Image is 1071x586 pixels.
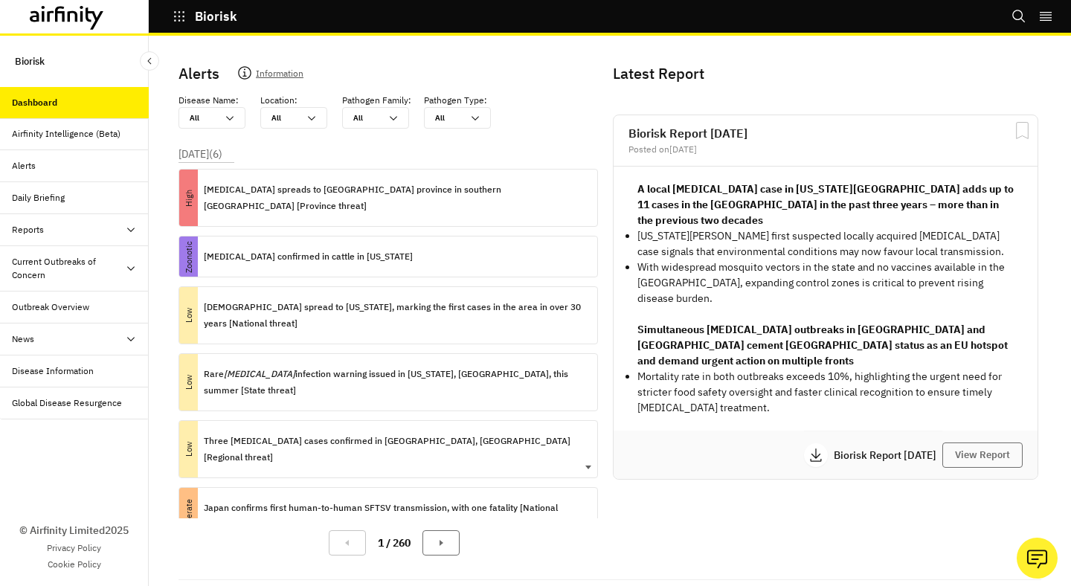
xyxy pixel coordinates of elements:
[942,442,1023,468] button: View Report
[140,51,159,71] button: Close Sidebar
[204,181,585,214] p: [MEDICAL_DATA] spreads to [GEOGRAPHIC_DATA] province in southern [GEOGRAPHIC_DATA] [Province threat]
[19,523,129,538] p: © Airfinity Limited 2025
[378,535,411,551] p: 1 / 260
[161,507,217,526] p: Moderate
[637,323,1008,367] strong: Simultaneous [MEDICAL_DATA] outbreaks in [GEOGRAPHIC_DATA] and [GEOGRAPHIC_DATA] cement [GEOGRAPH...
[12,300,89,314] div: Outbreak Overview
[12,96,57,109] div: Dashboard
[12,127,120,141] div: Airfinity Intelligence (Beta)
[1017,538,1058,579] button: Ask our analysts
[637,369,1014,416] p: Mortality rate in both outbreaks exceeds 10%, highlighting the urgent need for stricter food safe...
[204,433,585,466] p: Three [MEDICAL_DATA] cases confirmed in [GEOGRAPHIC_DATA], [GEOGRAPHIC_DATA] [Regional threat]
[47,541,101,555] a: Privacy Policy
[48,558,101,571] a: Cookie Policy
[422,530,460,556] button: Next Page
[169,248,209,266] p: Zoonotic
[224,368,295,379] i: [MEDICAL_DATA]
[204,299,585,332] p: [DEMOGRAPHIC_DATA] spread to [US_STATE], marking the first cases in the area in over 30 years [Na...
[15,48,45,75] p: Biorisk
[204,248,413,265] p: [MEDICAL_DATA] confirmed in cattle in [US_STATE]
[637,182,1014,227] strong: A local [MEDICAL_DATA] case in [US_STATE][GEOGRAPHIC_DATA] adds up to 11 cases in the [GEOGRAPHIC...
[12,255,125,282] div: Current Outbreaks of Concern
[628,145,1023,154] div: Posted on [DATE]
[12,364,94,378] div: Disease Information
[613,62,1035,85] p: Latest Report
[178,62,219,85] p: Alerts
[161,440,217,459] p: Low
[204,500,585,532] p: Japan confirms first human-to-human SFTSV transmission, with one fatality [National threat]
[256,65,303,86] p: Information
[424,94,487,107] p: Pathogen Type :
[637,260,1014,306] p: With widespread mosquito vectors in the state and no vaccines available in the [GEOGRAPHIC_DATA],...
[204,366,585,399] p: Rare infection warning issued in [US_STATE], [GEOGRAPHIC_DATA], this summer [State threat]
[1013,121,1032,140] svg: Bookmark Report
[834,450,942,460] p: Biorisk Report [DATE]
[195,10,237,23] p: Biorisk
[161,373,217,392] p: Low
[342,94,411,107] p: Pathogen Family :
[161,306,217,325] p: Low
[260,94,297,107] p: Location :
[12,396,122,410] div: Global Disease Resurgence
[161,189,217,207] p: High
[637,228,1014,260] p: [US_STATE][PERSON_NAME] first suspected locally acquired [MEDICAL_DATA] case signals that environ...
[178,94,239,107] p: Disease Name :
[628,127,1023,139] h2: Biorisk Report [DATE]
[1011,4,1026,29] button: Search
[12,332,34,346] div: News
[12,223,44,236] div: Reports
[178,146,222,162] p: [DATE] ( 6 )
[12,191,65,205] div: Daily Briefing
[329,530,366,556] button: Previous Page
[12,159,36,173] div: Alerts
[173,4,237,29] button: Biorisk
